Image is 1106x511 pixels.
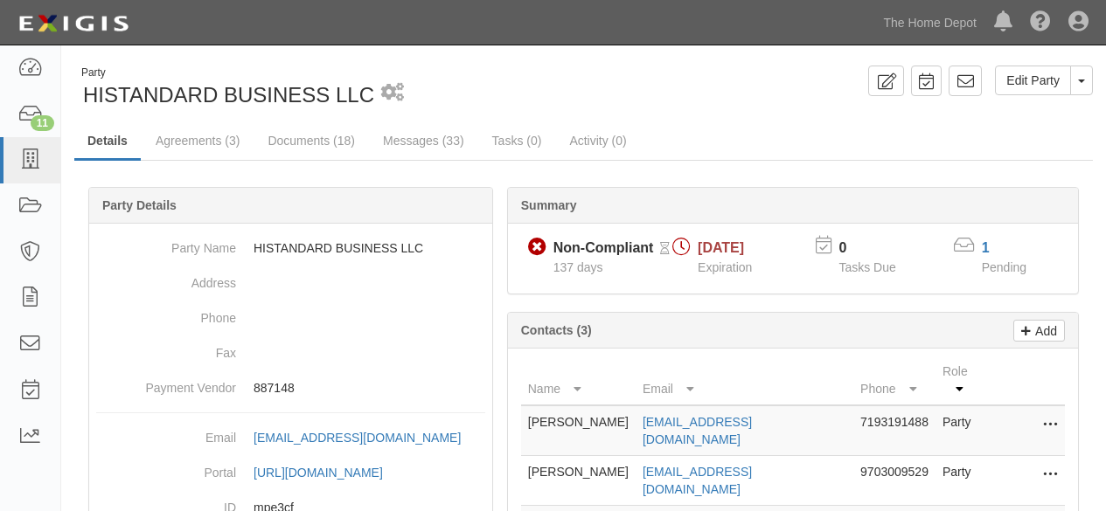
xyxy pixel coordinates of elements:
div: HISTANDARD BUSINESS LLC [74,66,571,110]
div: Party [81,66,374,80]
dt: Fax [96,335,236,362]
a: [EMAIL_ADDRESS][DOMAIN_NAME] [643,415,752,446]
i: Pending Review [660,243,670,255]
b: Contacts (3) [521,323,592,337]
a: 1 [982,240,990,255]
a: Add [1013,320,1065,342]
span: Tasks Due [838,260,895,274]
p: 887148 [254,379,485,397]
td: Party [936,405,995,456]
dt: Email [96,420,236,446]
a: [EMAIL_ADDRESS][DOMAIN_NAME] [643,465,752,496]
a: [EMAIL_ADDRESS][DOMAIN_NAME] [254,431,480,445]
dt: Party Name [96,231,236,257]
td: 9703009529 [853,456,936,506]
dt: Payment Vendor [96,370,236,397]
i: 1 scheduled workflow [381,84,404,102]
th: Phone [853,356,936,405]
a: Details [74,123,141,161]
dd: HISTANDARD BUSINESS LLC [96,231,485,266]
a: Messages (33) [370,123,477,158]
th: Email [636,356,853,405]
dt: Address [96,266,236,292]
i: Help Center - Complianz [1030,12,1051,33]
a: Documents (18) [254,123,368,158]
td: 7193191488 [853,405,936,456]
span: Since 05/11/2025 [553,260,603,274]
span: Expiration [698,260,752,274]
p: Add [1031,321,1057,341]
td: [PERSON_NAME] [521,405,636,456]
b: Party Details [102,198,177,212]
a: The Home Depot [874,5,985,40]
td: Party [936,456,995,506]
th: Role [936,356,995,405]
p: 0 [838,238,917,259]
dt: Phone [96,300,236,327]
div: Non-Compliant [553,238,654,259]
a: Edit Party [995,66,1071,95]
a: Tasks (0) [479,123,555,158]
a: Agreements (3) [143,123,253,158]
a: [URL][DOMAIN_NAME] [254,466,402,480]
div: 11 [31,115,54,131]
span: [DATE] [698,240,744,255]
b: Summary [521,198,577,212]
dt: Portal [96,455,236,481]
th: Name [521,356,636,405]
td: [PERSON_NAME] [521,456,636,506]
img: logo-5460c22ac91f19d4615b14bd174203de0afe785f0fc80cf4dbbc73dc1793850b.png [13,8,134,39]
div: [EMAIL_ADDRESS][DOMAIN_NAME] [254,429,461,446]
span: Pending [982,260,1026,274]
a: Activity (0) [556,123,639,158]
span: HISTANDARD BUSINESS LLC [83,83,374,107]
i: Non-Compliant [528,238,546,257]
